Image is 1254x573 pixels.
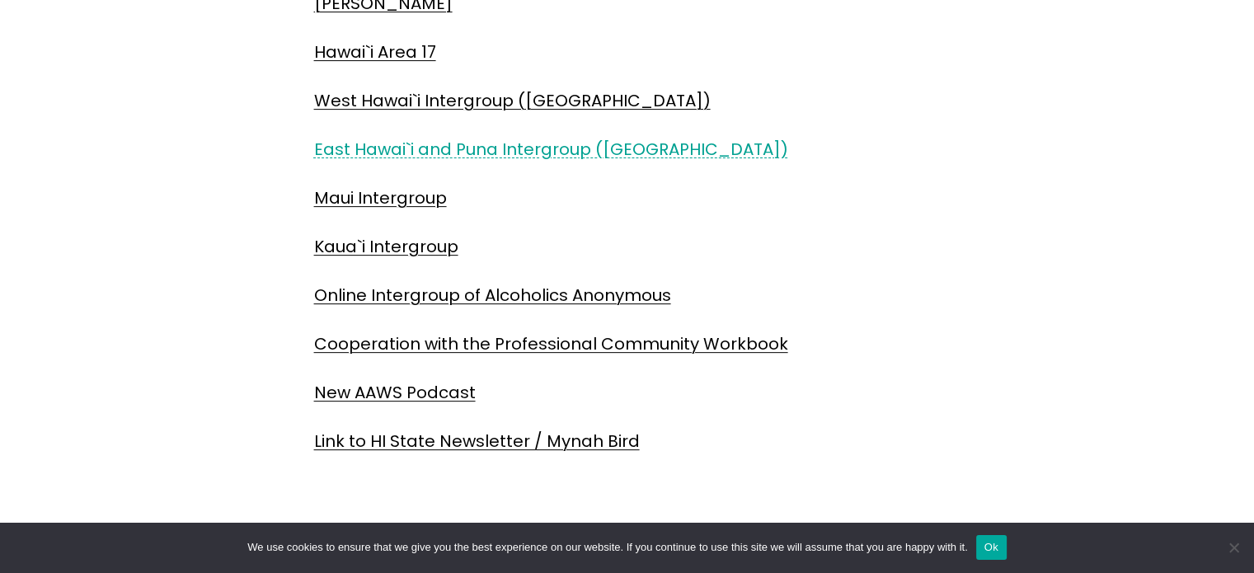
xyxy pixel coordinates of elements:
[314,89,711,112] a: West Hawai`i Intergroup ([GEOGRAPHIC_DATA])
[314,430,640,453] a: Link to HI State Newsletter / Mynah Bird
[976,535,1007,560] button: Ok
[314,186,447,209] a: Maui Intergroup
[314,284,671,307] a: Online Intergroup of Alcoholics Anonymous
[1225,539,1242,556] span: No
[247,539,967,556] span: We use cookies to ensure that we give you the best experience on our website. If you continue to ...
[314,332,788,355] a: Cooperation with the Professional Community Workbook
[314,235,458,258] a: Kaua`i Intergroup
[314,40,436,63] a: Hawai`i Area 17
[314,381,476,404] a: New AAWS Podcast
[314,138,788,161] a: East Hawai`i and Puna Intergroup ([GEOGRAPHIC_DATA])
